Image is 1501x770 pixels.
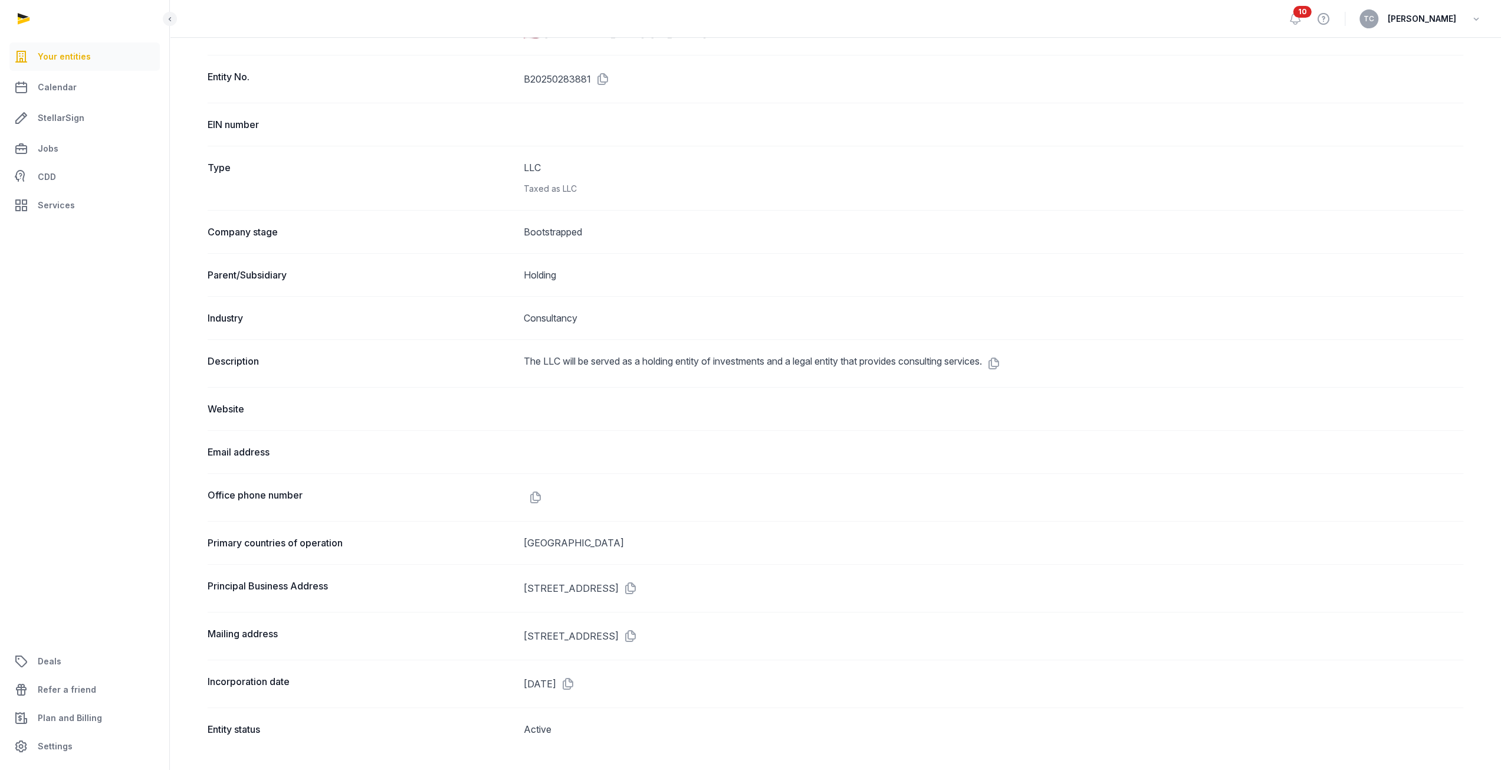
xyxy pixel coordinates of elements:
a: CDD [9,165,160,189]
dt: Description [208,354,514,373]
dd: Consultancy [524,311,1463,325]
a: Plan and Billing [9,704,160,732]
dd: B20250283881 [524,70,1463,89]
dt: Primary countries of operation [208,536,514,550]
span: TC [1364,15,1374,22]
dd: LLC [524,160,1463,196]
a: Your entities [9,42,160,71]
dd: The LLC will be served as a holding entity of investments and a legal entity that provides consul... [524,354,1463,373]
dt: Company stage [208,225,514,239]
span: Deals [38,654,61,669]
dd: Active [524,722,1463,736]
span: CDD [38,170,56,184]
a: Deals [9,647,160,676]
dt: Entity status [208,722,514,736]
span: 10 [1293,6,1312,18]
dt: Mailing address [208,627,514,646]
a: Calendar [9,73,160,101]
span: [PERSON_NAME] [1388,12,1456,26]
dd: Holding [524,268,1463,282]
div: Taxed as LLC [524,182,1463,196]
dd: [STREET_ADDRESS] [524,579,1463,598]
dt: Website [208,402,514,416]
a: Refer a friend [9,676,160,704]
a: Settings [9,732,160,761]
dt: EIN number [208,117,514,132]
dt: Entity No. [208,70,514,89]
dt: Office phone number [208,488,514,507]
span: Jobs [38,142,58,156]
a: Services [9,191,160,219]
dt: Parent/Subsidiary [208,268,514,282]
span: Settings [38,739,73,753]
span: Your entities [38,50,91,64]
iframe: Chat Widget [1289,633,1501,770]
dt: Type [208,160,514,196]
dd: [GEOGRAPHIC_DATA] [524,536,1463,550]
dd: Bootstrapped [524,225,1463,239]
span: Plan and Billing [38,711,102,725]
a: Jobs [9,135,160,163]
button: TC [1359,9,1378,28]
dt: Industry [208,311,514,325]
dt: Email address [208,445,514,459]
span: Calendar [38,80,77,94]
span: Refer a friend [38,683,96,697]
dd: [STREET_ADDRESS] [524,627,1463,646]
a: StellarSign [9,104,160,132]
span: StellarSign [38,111,84,125]
dd: [DATE] [524,674,1463,693]
dt: Incorporation date [208,674,514,693]
span: Services [38,198,75,212]
dt: Principal Business Address [208,579,514,598]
